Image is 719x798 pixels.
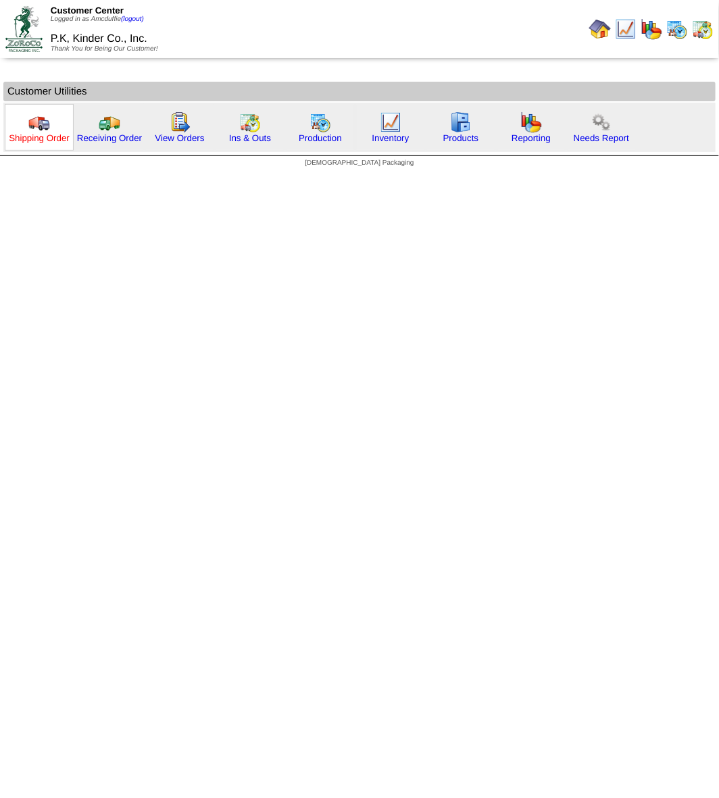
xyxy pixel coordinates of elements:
span: Logged in as Amcduffie [51,16,144,23]
a: Inventory [372,133,410,143]
a: View Orders [155,133,204,143]
a: (logout) [121,16,144,23]
img: ZoRoCo_Logo(Green%26Foil)%20jpg.webp [5,6,43,51]
img: cabinet.gif [450,111,472,133]
span: P.K, Kinder Co., Inc. [51,33,147,45]
a: Ins & Outs [229,133,271,143]
span: Thank You for Being Our Customer! [51,45,158,53]
a: Shipping Order [9,133,70,143]
img: line_graph.gif [615,18,637,40]
span: Customer Center [51,5,124,16]
img: line_graph.gif [380,111,401,133]
img: calendarprod.gif [309,111,331,133]
img: graph.gif [641,18,662,40]
img: calendarprod.gif [666,18,688,40]
span: [DEMOGRAPHIC_DATA] Packaging [305,159,414,167]
a: Reporting [512,133,551,143]
img: calendarinout.gif [239,111,261,133]
a: Products [443,133,479,143]
img: home.gif [589,18,611,40]
a: Needs Report [574,133,629,143]
img: graph.gif [520,111,542,133]
a: Production [299,133,342,143]
img: workflow.png [591,111,612,133]
a: Receiving Order [77,133,142,143]
img: truck.gif [28,111,50,133]
td: Customer Utilities [3,82,716,101]
img: truck2.gif [99,111,120,133]
img: calendarinout.gif [692,18,714,40]
img: workorder.gif [169,111,191,133]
